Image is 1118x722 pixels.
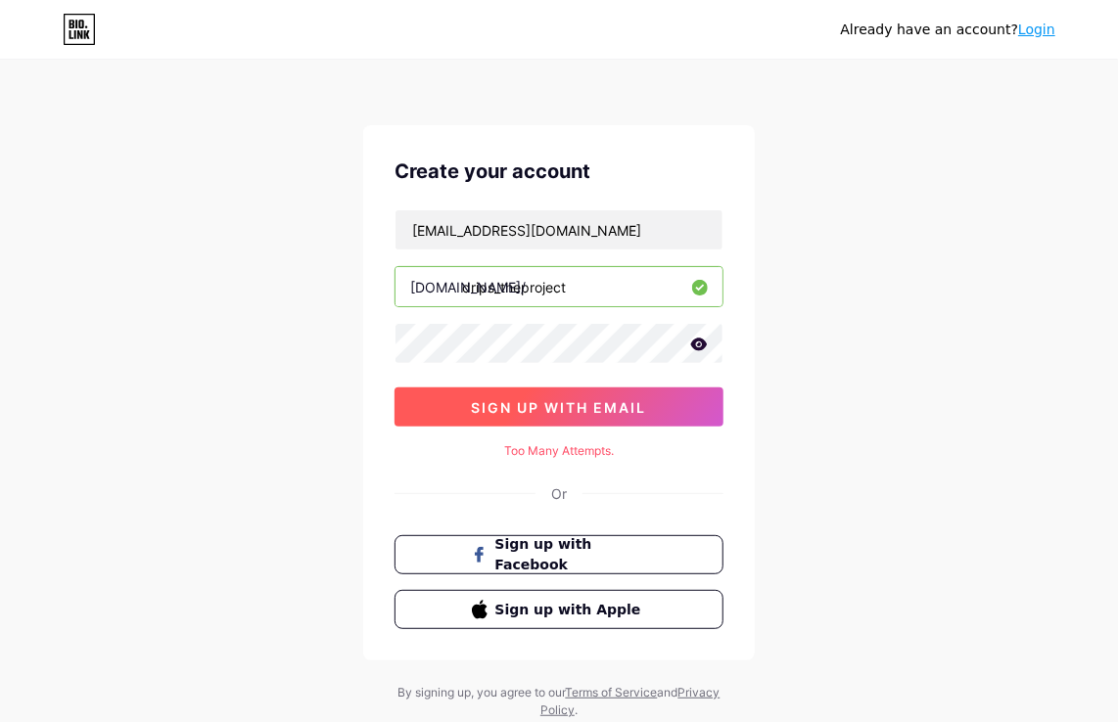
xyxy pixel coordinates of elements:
span: Sign up with Apple [495,600,647,620]
input: Email [396,210,722,249]
span: Sign up with Facebook [495,534,647,575]
div: [DOMAIN_NAME]/ [410,277,526,297]
div: Too Many Attempts. [395,442,723,460]
button: Sign up with Facebook [395,535,723,574]
a: Login [1018,22,1055,37]
span: sign up with email [472,399,647,416]
div: Or [551,483,567,504]
button: sign up with email [395,387,723,427]
div: By signing up, you agree to our and . [393,684,725,719]
input: username [396,267,722,306]
button: Sign up with Apple [395,590,723,629]
div: Create your account [395,157,723,186]
a: Terms of Service [566,685,658,699]
div: Already have an account? [841,20,1055,40]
